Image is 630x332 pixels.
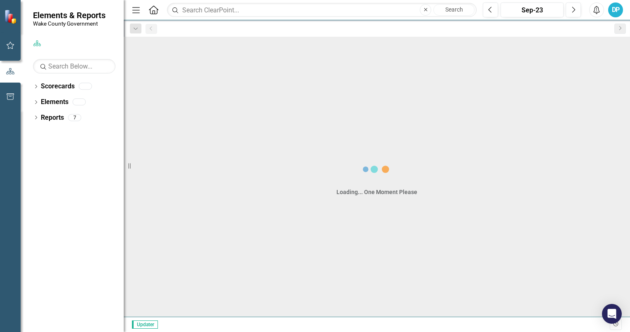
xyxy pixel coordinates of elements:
button: Search [433,4,475,16]
a: Reports [41,113,64,123]
div: Loading... One Moment Please [336,188,417,196]
button: DP [608,2,623,17]
input: Search ClearPoint... [167,3,477,17]
input: Search Below... [33,59,115,74]
span: Search [445,6,463,13]
div: Sep-23 [503,5,561,15]
a: Elements [41,97,68,107]
small: Wake County Government [33,20,106,27]
div: 7 [68,114,81,121]
a: Scorecards [41,82,75,91]
span: Elements & Reports [33,10,106,20]
button: Sep-23 [501,2,564,17]
span: Updater [132,320,158,329]
div: Open Intercom Messenger [602,304,622,324]
img: ClearPoint Strategy [4,9,19,24]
